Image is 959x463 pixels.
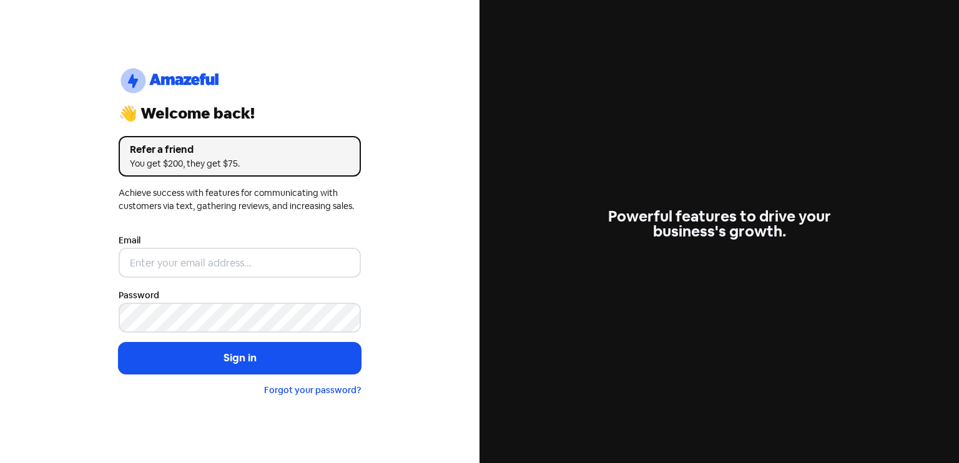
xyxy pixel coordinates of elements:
label: Email [119,234,140,247]
button: Sign in [119,343,361,374]
a: Forgot your password? [264,384,361,396]
div: You get $200, they get $75. [130,157,350,170]
div: 👋 Welcome back! [119,106,361,121]
div: Refer a friend [130,142,350,157]
div: Achieve success with features for communicating with customers via text, gathering reviews, and i... [119,187,361,213]
div: Powerful features to drive your business's growth. [598,209,840,239]
input: Enter your email address... [119,248,361,278]
label: Password [119,289,159,302]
